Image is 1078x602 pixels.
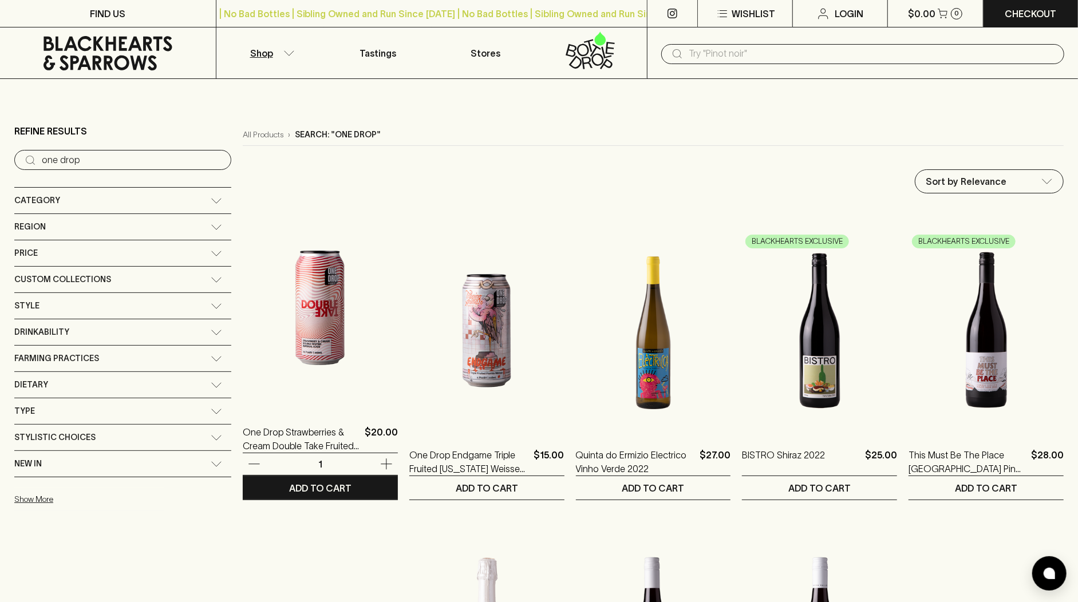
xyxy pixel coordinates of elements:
span: Dietary [14,378,48,392]
a: One Drop Strawberries & Cream Double Take Fruited Sour 440ml [243,425,360,453]
button: ADD TO CART [243,476,398,500]
p: Search: "one drop" [295,129,381,141]
p: Sort by Relevance [926,175,1006,188]
p: Login [835,7,863,21]
img: One Drop Endgame Triple Fruited Florida Weisse Sour 440ml [409,231,564,431]
a: All Products [243,129,283,141]
div: New In [14,451,231,477]
p: $15.00 [534,448,564,476]
img: This Must Be The Place Yarra Valley Pinot Noir 2023 [909,231,1064,431]
img: Quinta do Ermizio Electrico Vinho Verde 2022 [576,231,731,431]
div: Farming Practices [14,346,231,371]
span: Price [14,246,38,260]
p: ADD TO CART [289,481,352,495]
p: Checkout [1005,7,1056,21]
a: Tastings [324,27,432,78]
div: Dietary [14,372,231,398]
div: Price [14,240,231,266]
p: Shop [250,46,273,60]
div: Custom Collections [14,267,231,292]
div: Type [14,398,231,424]
a: BISTRO Shiraz 2022 [742,448,825,476]
p: $28.00 [1031,448,1064,476]
p: ADD TO CART [456,481,518,495]
span: Region [14,220,46,234]
p: › [288,129,290,141]
button: ADD TO CART [909,476,1064,500]
p: Tastings [360,46,396,60]
p: Wishlist [732,7,775,21]
div: Region [14,214,231,240]
a: Quinta do Ermizio Electrico Vinho Verde 2022 [576,448,696,476]
a: This Must Be The Place [GEOGRAPHIC_DATA] Pinot Noir 2023 [909,448,1026,476]
p: ADD TO CART [622,481,684,495]
div: Style [14,293,231,319]
span: Type [14,404,35,418]
p: ADD TO CART [788,481,851,495]
button: ADD TO CART [576,476,731,500]
p: $27.00 [700,448,730,476]
input: Try "Pinot noir" [689,45,1055,63]
p: $0.00 [908,7,935,21]
span: Farming Practices [14,351,99,366]
button: ADD TO CART [409,476,564,500]
p: $25.00 [865,448,897,476]
span: Custom Collections [14,272,111,287]
a: One Drop Endgame Triple Fruited [US_STATE] Weisse Sour 440ml [409,448,530,476]
p: Stores [471,46,500,60]
div: Sort by Relevance [915,170,1063,193]
button: Show More [14,488,164,511]
p: FIND US [90,7,125,21]
p: ADD TO CART [955,481,1017,495]
img: bubble-icon [1044,568,1055,579]
p: 0 [954,10,959,17]
button: ADD TO CART [742,476,897,500]
img: BISTRO Shiraz 2022 [742,231,897,431]
p: $20.00 [365,425,398,453]
button: Shop [216,27,324,78]
input: Try “Pinot noir” [42,151,222,169]
p: Refine Results [14,124,87,138]
span: Style [14,299,40,313]
span: Category [14,193,60,208]
div: Category [14,188,231,213]
div: Drinkability [14,319,231,345]
span: New In [14,457,42,471]
img: One Drop Strawberries & Cream Double Take Fruited Sour 440ml [243,208,398,408]
span: Stylistic Choices [14,430,96,445]
span: Drinkability [14,325,69,339]
a: Stores [432,27,539,78]
div: Stylistic Choices [14,425,231,450]
p: 1 [306,458,334,470]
